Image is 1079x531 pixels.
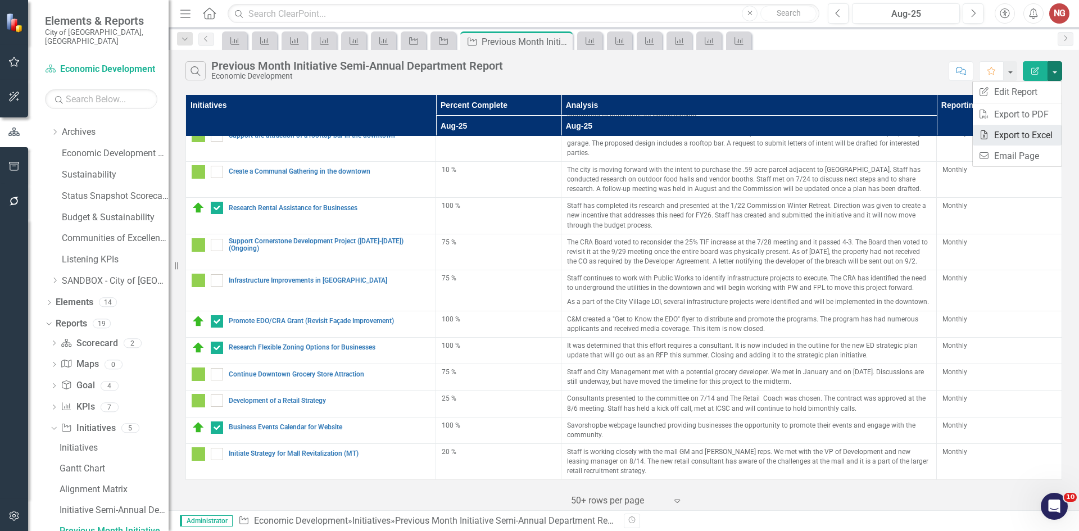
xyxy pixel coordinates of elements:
[442,367,555,377] div: 75 %
[942,394,1056,403] div: Monthly
[60,505,169,515] div: Initiative Semi-Annual Department Report
[186,364,436,391] td: Double-Click to Edit Right Click for Context Menu
[567,274,931,295] p: Staff continues to work with Public Works to identify infrastructure projects to execute. The CRA...
[124,338,142,348] div: 2
[192,238,205,252] img: IP
[186,161,436,197] td: Double-Click to Edit Right Click for Context Menu
[45,89,157,109] input: Search Below...
[62,275,169,288] a: SANDBOX - City of [GEOGRAPHIC_DATA]
[211,72,503,80] div: Economic Development
[942,201,1056,211] div: Monthly
[192,394,205,407] img: IP
[942,341,1056,351] div: Monthly
[937,270,1062,311] td: Double-Click to Edit
[229,450,430,457] a: Initiate Strategy for Mall Revitalization (MT)
[62,169,169,181] a: Sustainability
[211,60,503,72] div: Previous Month Initiative Semi-Annual Department Report
[192,341,205,355] img: C
[101,402,119,412] div: 7
[567,201,931,230] p: Staff has completed its research and presented at the 1/22 Commission Winter Retreat. Direction w...
[436,270,561,311] td: Double-Click to Edit
[937,311,1062,337] td: Double-Click to Edit
[561,417,937,443] td: Double-Click to Edit
[352,515,391,526] a: Initiatives
[186,198,436,234] td: Double-Click to Edit Right Click for Context Menu
[942,367,1056,377] div: Monthly
[45,63,157,76] a: Economic Development
[186,270,436,311] td: Double-Click to Edit Right Click for Context Menu
[852,3,960,24] button: Aug-25
[186,125,436,161] td: Double-Click to Edit Right Click for Context Menu
[254,515,348,526] a: Economic Development
[93,319,111,329] div: 19
[395,515,623,526] div: Previous Month Initiative Semi-Annual Department Report
[561,234,937,270] td: Double-Click to Edit
[45,14,157,28] span: Elements & Reports
[567,367,931,387] p: Staff and City Management met with a potential grocery developer. We met in January and on [DATE]...
[61,337,117,350] a: Scorecard
[101,381,119,391] div: 4
[973,125,1062,146] a: Export to Excel
[61,358,98,371] a: Maps
[436,391,561,417] td: Double-Click to Edit
[937,417,1062,443] td: Double-Click to Edit
[60,484,169,494] div: Alignment Matrix
[567,421,931,440] p: Savorshopbe webpage launched providing businesses the opportunity to promote their events and eng...
[937,364,1062,391] td: Double-Click to Edit
[760,6,817,21] button: Search
[561,337,937,364] td: Double-Click to Edit
[567,129,931,157] p: Staff has had conversations with an unsolicited hotel developer interested in the site in front o...
[62,147,169,160] a: Economic Development Office
[567,394,931,413] p: Consultants presented to the committee on 7/14 and The Retail Coach was chosen. The contract was ...
[229,205,430,212] a: Research Rental Assistance for Businesses
[62,211,169,224] a: Budget & Sustainability
[442,274,555,283] div: 75 %
[561,443,937,479] td: Double-Click to Edit
[62,253,169,266] a: Listening KPIs
[1064,493,1077,502] span: 10
[56,317,87,330] a: Reports
[436,198,561,234] td: Double-Click to Edit
[186,311,436,337] td: Double-Click to Edit Right Click for Context Menu
[567,341,931,360] p: It was determined that this effort requires a consultant. It is now included in the outline for t...
[561,364,937,391] td: Double-Click to Edit
[6,12,26,33] img: ClearPoint Strategy
[442,315,555,324] div: 100 %
[61,379,94,392] a: Goal
[1049,3,1069,24] div: NG
[973,146,1062,166] a: Email Page
[229,371,430,378] a: Continue Downtown Grocery Store Attraction
[192,367,205,381] img: IP
[229,277,430,284] a: Infrastructure Improvements in [GEOGRAPHIC_DATA]
[973,81,1062,102] a: Edit Report
[942,315,1056,324] div: Monthly
[57,480,169,498] a: Alignment Matrix
[62,232,169,245] a: Communities of Excellence
[186,417,436,443] td: Double-Click to Edit Right Click for Context Menu
[442,201,555,211] div: 100 %
[192,447,205,461] img: IP
[442,165,555,175] div: 10 %
[229,397,430,405] a: Development of a Retail Strategy
[60,464,169,474] div: Gantt Chart
[229,344,430,351] a: Research Flexible Zoning Options for Businesses
[442,341,555,351] div: 100 %
[937,161,1062,197] td: Double-Click to Edit
[942,165,1056,175] div: Monthly
[186,391,436,417] td: Double-Click to Edit Right Click for Context Menu
[62,126,169,139] a: Archives
[973,104,1062,125] a: Export to PDF
[942,421,1056,430] div: Monthly
[856,7,956,21] div: Aug-25
[942,447,1056,457] div: Monthly
[561,198,937,234] td: Double-Click to Edit
[57,460,169,478] a: Gantt Chart
[942,274,1056,283] div: Monthly
[561,270,937,311] td: Double-Click to Edit
[561,125,937,161] td: Double-Click to Edit
[442,394,555,403] div: 25 %
[192,315,205,328] img: C
[567,447,931,476] p: Staff is working closely with the mall GM and [PERSON_NAME] reps. We met with the VP of Developme...
[436,417,561,443] td: Double-Click to Edit
[567,238,931,266] p: The CRA Board voted to reconsider the 25% TIF increase at the 7/28 meeting and it passed 4-3. The...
